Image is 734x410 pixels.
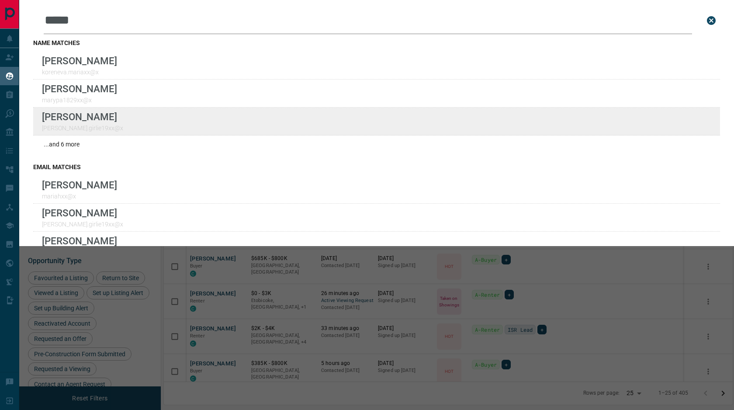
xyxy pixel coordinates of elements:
p: mariahxx@x [42,193,117,200]
p: [PERSON_NAME] [42,235,117,247]
p: marypa1829xx@x [42,97,117,104]
p: koreneva.mariaxx@x [42,69,117,76]
p: [PERSON_NAME] [42,83,117,94]
p: [PERSON_NAME] [42,179,117,191]
p: [PERSON_NAME] [42,111,123,122]
button: close search bar [703,12,720,29]
h3: email matches [33,163,720,170]
p: [PERSON_NAME] [42,207,123,219]
div: ...and 6 more [33,136,720,153]
p: [PERSON_NAME].girlie19xx@x [42,221,123,228]
p: [PERSON_NAME] [42,55,117,66]
p: [PERSON_NAME].girlie19xx@x [42,125,123,132]
h3: name matches [33,39,720,46]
